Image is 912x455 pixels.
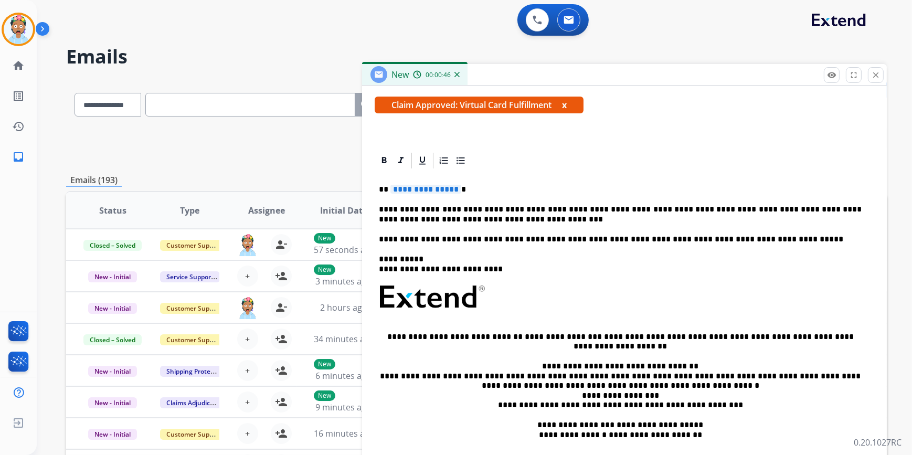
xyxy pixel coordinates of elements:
[237,360,258,381] button: +
[246,396,250,408] span: +
[827,70,836,80] mat-icon: remove_red_eye
[66,174,122,187] p: Emails (193)
[12,120,25,133] mat-icon: history
[275,396,288,408] mat-icon: person_add
[275,427,288,440] mat-icon: person_add
[376,153,392,168] div: Bold
[237,266,258,287] button: +
[275,238,288,251] mat-icon: person_remove
[237,423,258,444] button: +
[275,270,288,282] mat-icon: person_add
[160,366,232,377] span: Shipping Protection
[237,329,258,350] button: +
[314,233,335,244] p: New
[246,427,250,440] span: +
[12,151,25,163] mat-icon: inbox
[275,364,288,377] mat-icon: person_add
[88,397,137,408] span: New - Initial
[453,153,469,168] div: Bullet List
[246,364,250,377] span: +
[160,271,220,282] span: Service Support
[375,97,584,113] span: Claim Approved: Virtual Card Fulfillment
[393,153,409,168] div: Italic
[314,333,375,345] span: 34 minutes ago
[160,303,228,314] span: Customer Support
[320,204,367,217] span: Initial Date
[415,153,430,168] div: Underline
[315,401,372,413] span: 9 minutes ago
[871,70,881,80] mat-icon: close
[320,302,367,313] span: 2 hours ago
[426,71,451,79] span: 00:00:46
[12,90,25,102] mat-icon: list_alt
[359,99,372,111] mat-icon: search
[237,297,258,319] img: agent-avatar
[88,271,137,282] span: New - Initial
[237,391,258,412] button: +
[160,429,228,440] span: Customer Support
[180,204,199,217] span: Type
[83,240,142,251] span: Closed – Solved
[237,234,258,256] img: agent-avatar
[315,370,372,382] span: 6 minutes ago
[854,436,902,449] p: 0.20.1027RC
[4,15,33,44] img: avatar
[88,429,137,440] span: New - Initial
[436,153,452,168] div: Ordered List
[314,390,335,401] p: New
[314,359,335,369] p: New
[248,204,285,217] span: Assignee
[12,59,25,72] mat-icon: home
[314,428,375,439] span: 16 minutes ago
[314,244,375,256] span: 57 seconds ago
[849,70,858,80] mat-icon: fullscreen
[314,264,335,275] p: New
[83,334,142,345] span: Closed – Solved
[391,69,409,80] span: New
[160,334,228,345] span: Customer Support
[246,270,250,282] span: +
[315,276,372,287] span: 3 minutes ago
[160,397,232,408] span: Claims Adjudication
[246,333,250,345] span: +
[275,333,288,345] mat-icon: person_add
[88,303,137,314] span: New - Initial
[88,366,137,377] span: New - Initial
[99,204,126,217] span: Status
[275,301,288,314] mat-icon: person_remove
[66,46,887,67] h2: Emails
[160,240,228,251] span: Customer Support
[562,99,567,111] button: x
